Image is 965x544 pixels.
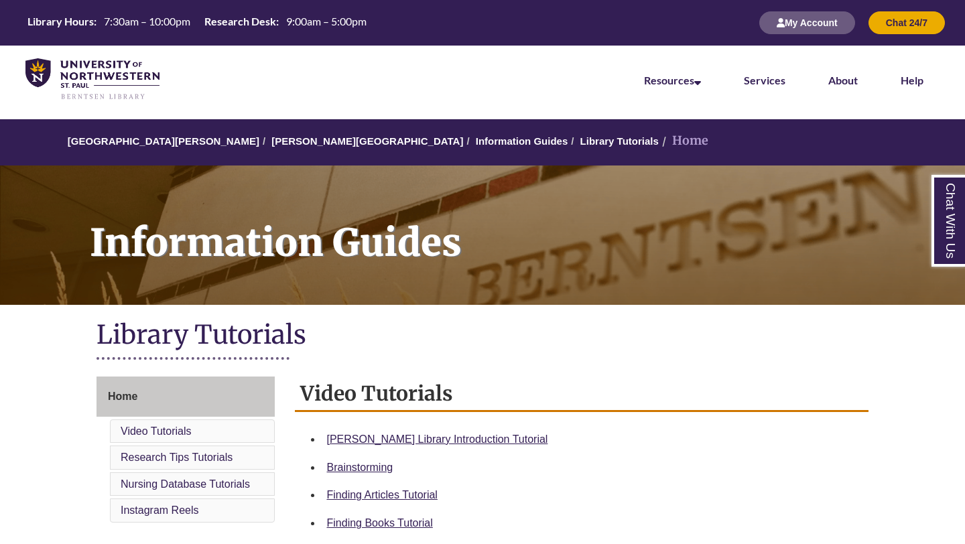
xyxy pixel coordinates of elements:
[121,478,250,490] a: Nursing Database Tutorials
[659,131,708,151] li: Home
[75,165,965,287] h1: Information Guides
[199,14,281,29] th: Research Desk:
[759,11,855,34] button: My Account
[828,74,858,86] a: About
[108,391,137,402] span: Home
[327,462,393,473] a: Brainstorming
[901,74,923,86] a: Help
[104,15,190,27] span: 7:30am – 10:00pm
[25,58,159,100] img: UNWSP Library Logo
[121,452,233,463] a: Research Tips Tutorials
[22,14,372,32] a: Hours Today
[327,517,433,529] a: Finding Books Tutorial
[759,17,855,28] a: My Account
[121,504,199,516] a: Instagram Reels
[271,135,463,147] a: [PERSON_NAME][GEOGRAPHIC_DATA]
[868,17,945,28] a: Chat 24/7
[121,425,192,437] a: Video Tutorials
[327,433,548,445] a: [PERSON_NAME] Library Introduction Tutorial
[96,377,275,417] a: Home
[327,489,438,500] a: Finding Articles Tutorial
[68,135,259,147] a: [GEOGRAPHIC_DATA][PERSON_NAME]
[868,11,945,34] button: Chat 24/7
[22,14,99,29] th: Library Hours:
[644,74,701,86] a: Resources
[96,377,275,525] div: Guide Page Menu
[295,377,869,412] h2: Video Tutorials
[96,318,868,354] h1: Library Tutorials
[286,15,367,27] span: 9:00am – 5:00pm
[744,74,785,86] a: Services
[476,135,568,147] a: Information Guides
[22,14,372,31] table: Hours Today
[580,135,659,147] a: Library Tutorials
